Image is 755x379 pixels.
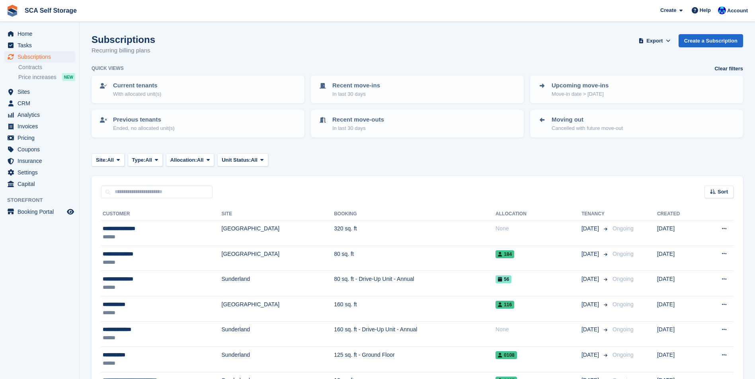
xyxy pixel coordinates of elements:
[531,76,742,102] a: Upcoming move-ins Move-in date > [DATE]
[4,132,75,143] a: menu
[18,121,65,132] span: Invoices
[312,110,523,137] a: Recent move-outs In last 30 days
[113,81,161,90] p: Current tenants
[18,98,65,109] span: CRM
[4,167,75,178] a: menu
[217,153,268,166] button: Unit Status: All
[496,250,514,258] span: 184
[581,325,601,334] span: [DATE]
[531,110,742,137] a: Moving out Cancelled with future move-out
[334,220,496,246] td: 320 sq. ft
[657,321,701,347] td: [DATE]
[714,65,743,73] a: Clear filters
[581,250,601,258] span: [DATE]
[718,6,726,14] img: Kelly Neesham
[581,351,601,359] span: [DATE]
[92,76,304,102] a: Current tenants With allocated unit(s)
[18,28,65,39] span: Home
[496,325,581,334] div: None
[660,6,676,14] span: Create
[18,109,65,120] span: Analytics
[18,73,75,81] a: Price increases NEW
[496,208,581,220] th: Allocation
[222,156,251,164] span: Unit Status:
[18,144,65,155] span: Coupons
[581,208,609,220] th: Tenancy
[4,121,75,132] a: menu
[4,144,75,155] a: menu
[4,155,75,166] a: menu
[113,115,175,124] p: Previous tenants
[18,40,65,51] span: Tasks
[92,110,304,137] a: Previous tenants Ended, no allocated unit(s)
[145,156,152,164] span: All
[113,124,175,132] p: Ended, no allocated unit(s)
[657,347,701,372] td: [DATE]
[107,156,114,164] span: All
[222,321,334,347] td: Sunderland
[4,40,75,51] a: menu
[613,326,634,333] span: Ongoing
[18,73,57,81] span: Price increases
[646,37,663,45] span: Export
[18,51,65,62] span: Subscriptions
[334,296,496,321] td: 160 sq. ft
[613,352,634,358] span: Ongoing
[496,224,581,233] div: None
[132,156,146,164] span: Type:
[552,115,623,124] p: Moving out
[657,220,701,246] td: [DATE]
[613,276,634,282] span: Ongoing
[21,4,80,17] a: SCA Self Storage
[96,156,107,164] span: Site:
[7,196,79,204] span: Storefront
[496,275,511,283] span: 56
[312,76,523,102] a: Recent move-ins In last 30 days
[251,156,258,164] span: All
[657,296,701,321] td: [DATE]
[581,300,601,309] span: [DATE]
[727,7,748,15] span: Account
[170,156,197,164] span: Allocation:
[197,156,204,164] span: All
[332,115,384,124] p: Recent move-outs
[101,208,222,220] th: Customer
[222,220,334,246] td: [GEOGRAPHIC_DATA]
[4,51,75,62] a: menu
[718,188,728,196] span: Sort
[334,208,496,220] th: Booking
[700,6,711,14] span: Help
[4,206,75,217] a: menu
[657,246,701,271] td: [DATE]
[334,246,496,271] td: 80 sq. ft
[222,246,334,271] td: [GEOGRAPHIC_DATA]
[4,109,75,120] a: menu
[657,208,701,220] th: Created
[4,28,75,39] a: menu
[92,34,155,45] h1: Subscriptions
[4,86,75,97] a: menu
[6,5,18,17] img: stora-icon-8386f47178a22dfd0bd8f6a31ec36ba5ce8667c1dd55bd0f319d3a0aa187defe.svg
[613,225,634,232] span: Ongoing
[166,153,215,166] button: Allocation: All
[128,153,163,166] button: Type: All
[496,301,514,309] span: 116
[679,34,743,47] a: Create a Subscription
[552,124,623,132] p: Cancelled with future move-out
[657,271,701,296] td: [DATE]
[496,351,517,359] span: 0108
[222,271,334,296] td: Sunderland
[18,86,65,97] span: Sites
[613,301,634,307] span: Ongoing
[222,347,334,372] td: Sunderland
[613,251,634,257] span: Ongoing
[18,155,65,166] span: Insurance
[334,271,496,296] td: 80 sq. ft - Drive-Up Unit - Annual
[18,167,65,178] span: Settings
[334,347,496,372] td: 125 sq. ft - Ground Floor
[332,81,380,90] p: Recent move-ins
[552,90,609,98] p: Move-in date > [DATE]
[4,98,75,109] a: menu
[552,81,609,90] p: Upcoming move-ins
[18,206,65,217] span: Booking Portal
